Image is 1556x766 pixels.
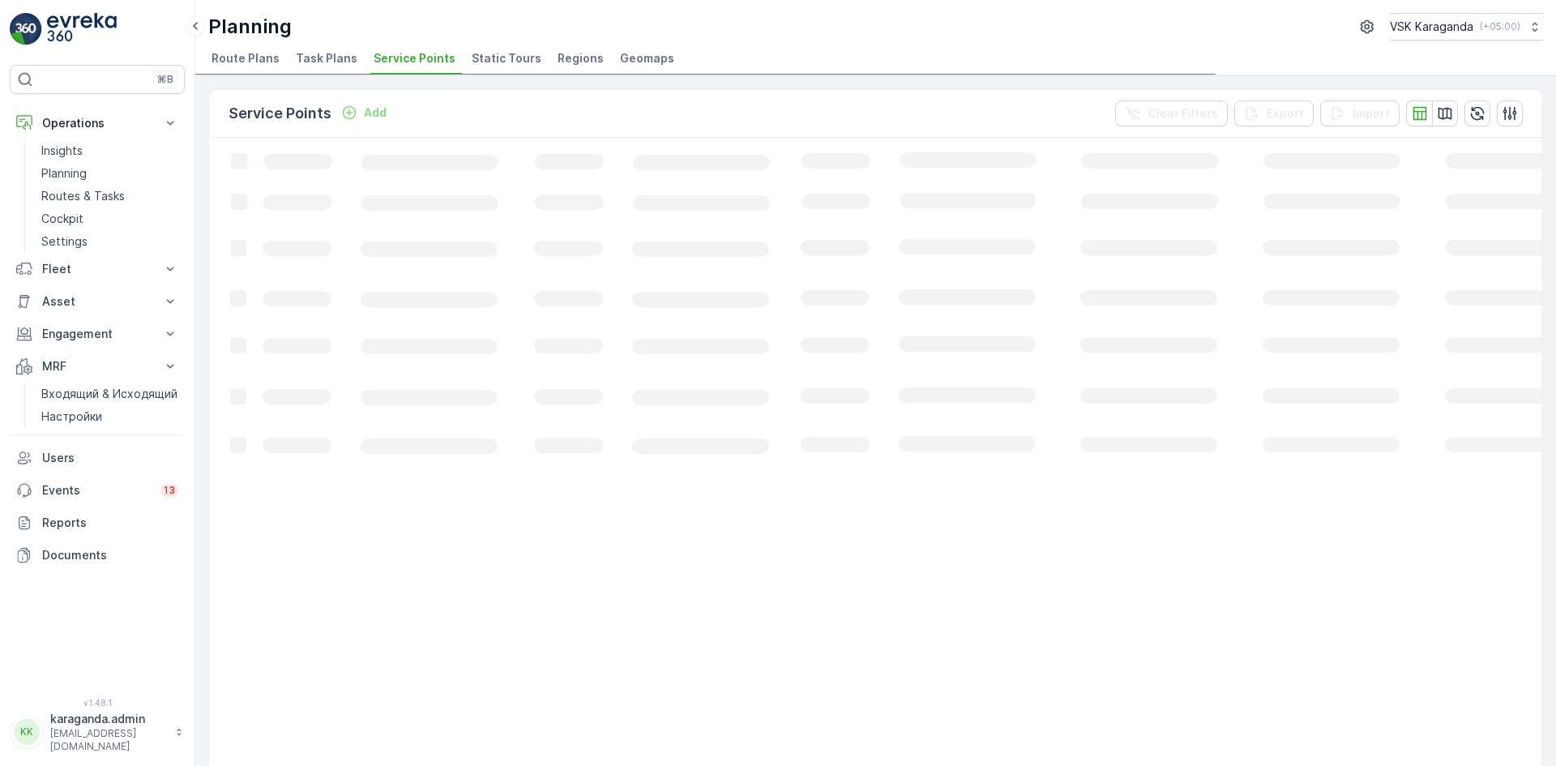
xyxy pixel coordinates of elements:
span: Service Points [374,50,455,66]
p: Import [1353,105,1390,122]
p: Reports [42,515,178,531]
a: Planning [35,162,185,185]
p: Входящий & Исходящий [41,386,177,402]
a: Insights [35,139,185,162]
span: Regions [558,50,604,66]
p: Planning [41,165,87,182]
p: Cockpit [41,211,83,227]
a: Events13 [10,474,185,507]
p: Users [42,450,178,466]
a: Входящий & Исходящий [35,383,185,405]
a: Users [10,442,185,474]
a: Настройки [35,405,185,428]
a: Routes & Tasks [35,185,185,208]
p: Service Points [229,102,331,125]
a: Documents [10,539,185,571]
img: logo [10,13,42,45]
p: Clear Filters [1148,105,1218,122]
p: Export [1267,105,1304,122]
button: Import [1320,101,1400,126]
button: MRF [10,350,185,383]
p: Fleet [42,261,152,277]
button: Engagement [10,318,185,350]
button: Asset [10,285,185,318]
button: KKkaraganda.admin[EMAIL_ADDRESS][DOMAIN_NAME] [10,711,185,753]
button: Fleet [10,253,185,285]
p: karaganda.admin [50,711,167,727]
button: Operations [10,107,185,139]
p: Settings [41,233,88,250]
span: Task Plans [296,50,357,66]
p: Настройки [41,409,102,425]
a: Settings [35,230,185,253]
p: Add [364,105,387,121]
p: Routes & Tasks [41,188,125,204]
p: 13 [164,484,175,497]
p: ( +05:00 ) [1480,20,1520,33]
button: VSK Karaganda(+05:00) [1390,13,1543,41]
div: KK [14,719,40,745]
p: ⌘B [157,73,173,86]
span: Route Plans [212,50,280,66]
a: Cockpit [35,208,185,230]
p: Documents [42,547,178,563]
p: Engagement [42,326,152,342]
p: MRF [42,358,152,374]
span: v 1.48.1 [10,698,185,708]
p: Operations [42,115,152,131]
p: VSK Karaganda [1390,19,1473,35]
button: Add [335,103,393,122]
p: Planning [208,14,292,40]
p: Asset [42,293,152,310]
button: Clear Filters [1115,101,1228,126]
button: Export [1234,101,1314,126]
span: Static Tours [472,50,541,66]
p: Insights [41,143,83,159]
p: Events [42,482,151,499]
span: Geomaps [620,50,674,66]
p: [EMAIL_ADDRESS][DOMAIN_NAME] [50,727,167,753]
img: logo_light-DOdMpM7g.png [47,13,117,45]
a: Reports [10,507,185,539]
